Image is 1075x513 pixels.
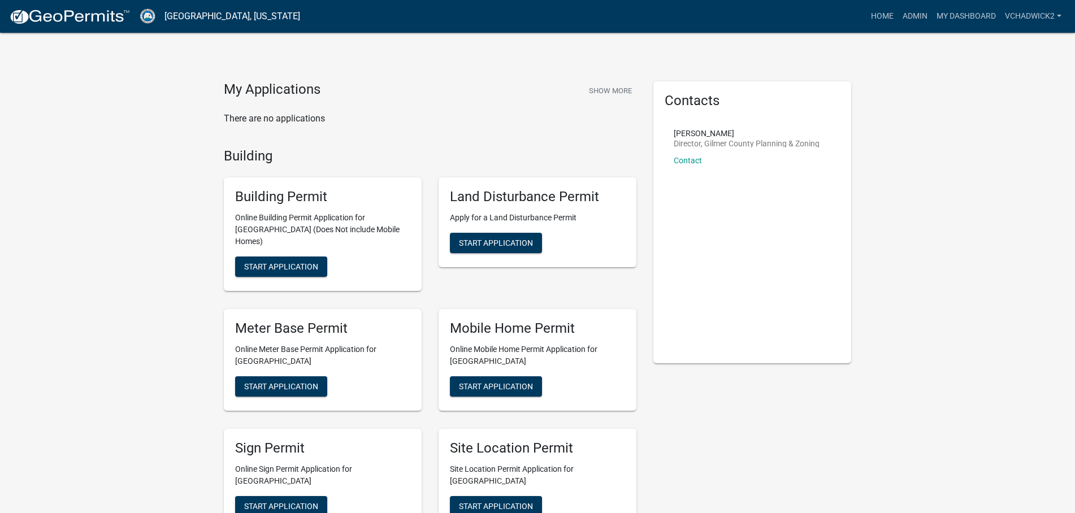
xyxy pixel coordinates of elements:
span: Start Application [459,501,533,510]
button: Start Application [235,256,327,277]
h5: Meter Base Permit [235,320,410,337]
p: Online Sign Permit Application for [GEOGRAPHIC_DATA] [235,463,410,487]
h5: Site Location Permit [450,440,625,457]
a: Contact [674,156,702,165]
span: Start Application [244,262,318,271]
span: Start Application [244,501,318,510]
h4: My Applications [224,81,320,98]
h5: Land Disturbance Permit [450,189,625,205]
img: Gilmer County, Georgia [139,8,155,24]
button: Start Application [450,233,542,253]
a: VChadwick2 [1000,6,1066,27]
span: Start Application [459,238,533,247]
a: Home [866,6,898,27]
button: Start Application [450,376,542,397]
p: Apply for a Land Disturbance Permit [450,212,625,224]
a: [GEOGRAPHIC_DATA], [US_STATE] [164,7,300,26]
span: Start Application [459,381,533,390]
button: Start Application [235,376,327,397]
button: Show More [584,81,636,100]
h5: Building Permit [235,189,410,205]
p: Director, Gilmer County Planning & Zoning [674,140,820,147]
p: Online Building Permit Application for [GEOGRAPHIC_DATA] (Does Not include Mobile Homes) [235,212,410,247]
h5: Contacts [665,93,840,109]
span: Start Application [244,381,318,390]
p: Site Location Permit Application for [GEOGRAPHIC_DATA] [450,463,625,487]
p: There are no applications [224,112,636,125]
h5: Sign Permit [235,440,410,457]
p: Online Mobile Home Permit Application for [GEOGRAPHIC_DATA] [450,344,625,367]
a: My Dashboard [932,6,1000,27]
a: Admin [898,6,932,27]
p: [PERSON_NAME] [674,129,820,137]
p: Online Meter Base Permit Application for [GEOGRAPHIC_DATA] [235,344,410,367]
h5: Mobile Home Permit [450,320,625,337]
h4: Building [224,148,636,164]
